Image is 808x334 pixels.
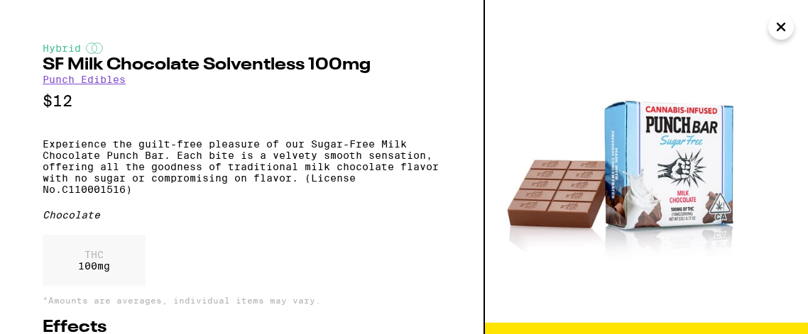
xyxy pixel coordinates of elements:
[78,249,110,260] p: THC
[768,14,794,40] button: Close
[43,74,126,85] a: Punch Edibles
[43,235,146,286] div: 100 mg
[9,10,102,21] span: Hi. Need any help?
[43,57,441,74] h2: SF Milk Chocolate Solventless 100mg
[43,209,441,221] div: Chocolate
[43,92,441,110] p: $12
[43,296,441,305] p: *Amounts are averages, individual items may vary.
[86,43,103,54] img: hybridColor.svg
[43,138,441,195] p: Experience the guilt-free pleasure of our Sugar-Free Milk Chocolate Punch Bar. Each bite is a vel...
[43,43,441,54] div: Hybrid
